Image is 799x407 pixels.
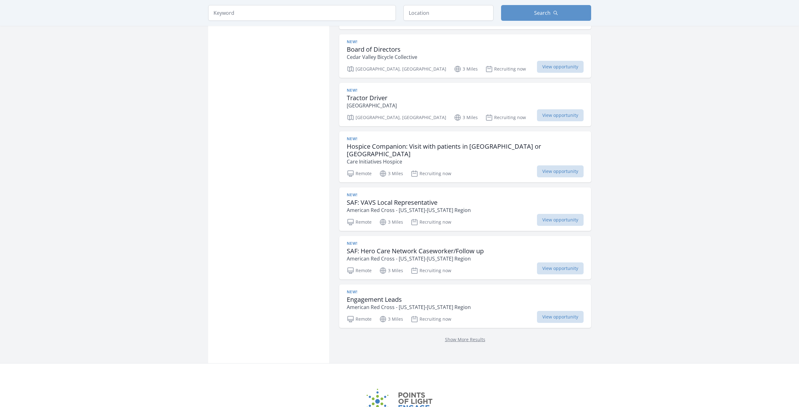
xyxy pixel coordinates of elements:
p: American Red Cross - [US_STATE]-[US_STATE] Region [347,206,471,214]
p: 3 Miles [379,170,403,177]
span: New! [347,289,357,295]
p: Recruiting now [485,114,526,121]
a: New! SAF: VAVS Local Representative American Red Cross - [US_STATE]-[US_STATE] Region Remote 3 Mi... [339,187,591,231]
span: View opportunity [537,165,584,177]
span: View opportunity [537,61,584,73]
p: 3 Miles [379,315,403,323]
p: Recruiting now [485,65,526,73]
span: New! [347,39,357,44]
h3: SAF: Hero Care Network Caseworker/Follow up [347,247,484,255]
span: New! [347,136,357,141]
a: New! Hospice Companion: Visit with patients in [GEOGRAPHIC_DATA] or [GEOGRAPHIC_DATA] Care Initia... [339,131,591,182]
p: Remote [347,218,372,226]
p: American Red Cross - [US_STATE]-[US_STATE] Region [347,255,484,262]
a: New! Tractor Driver [GEOGRAPHIC_DATA] [GEOGRAPHIC_DATA], [GEOGRAPHIC_DATA] 3 Miles Recruiting now... [339,83,591,126]
h3: Engagement Leads [347,296,471,303]
span: View opportunity [537,109,584,121]
button: Search [501,5,591,21]
p: 3 Miles [454,65,478,73]
p: Recruiting now [411,218,451,226]
p: Remote [347,170,372,177]
p: 3 Miles [454,114,478,121]
p: Recruiting now [411,170,451,177]
p: [GEOGRAPHIC_DATA] [347,102,397,109]
a: New! SAF: Hero Care Network Caseworker/Follow up American Red Cross - [US_STATE]-[US_STATE] Regio... [339,236,591,279]
p: American Red Cross - [US_STATE]-[US_STATE] Region [347,303,471,311]
a: Show More Results [445,336,485,342]
p: Remote [347,315,372,323]
a: New! Engagement Leads American Red Cross - [US_STATE]-[US_STATE] Region Remote 3 Miles Recruiting... [339,284,591,328]
span: New! [347,241,357,246]
p: 3 Miles [379,267,403,274]
span: Search [534,9,551,17]
p: [GEOGRAPHIC_DATA], [GEOGRAPHIC_DATA] [347,65,446,73]
span: New! [347,88,357,93]
span: View opportunity [537,262,584,274]
p: Recruiting now [411,267,451,274]
p: 3 Miles [379,218,403,226]
p: Care Initiatives Hospice [347,158,584,165]
span: View opportunity [537,311,584,323]
input: Keyword [208,5,396,21]
h3: Board of Directors [347,46,417,53]
a: New! Board of Directors Cedar Valley Bicycle Collective [GEOGRAPHIC_DATA], [GEOGRAPHIC_DATA] 3 Mi... [339,34,591,78]
span: New! [347,192,357,198]
p: Recruiting now [411,315,451,323]
p: [GEOGRAPHIC_DATA], [GEOGRAPHIC_DATA] [347,114,446,121]
span: View opportunity [537,214,584,226]
input: Location [403,5,494,21]
h3: Hospice Companion: Visit with patients in [GEOGRAPHIC_DATA] or [GEOGRAPHIC_DATA] [347,143,584,158]
p: Remote [347,267,372,274]
p: Cedar Valley Bicycle Collective [347,53,417,61]
h3: SAF: VAVS Local Representative [347,199,471,206]
h3: Tractor Driver [347,94,397,102]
